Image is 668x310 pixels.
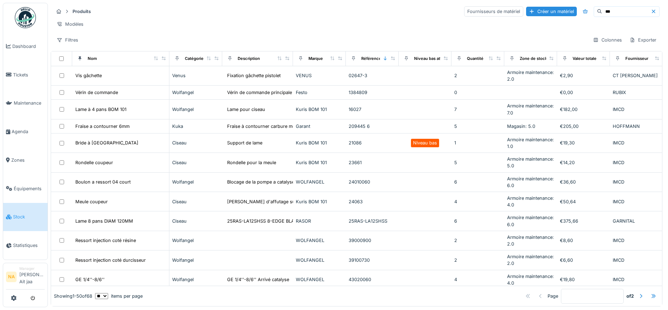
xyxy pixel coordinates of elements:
[172,123,219,130] div: Kuka
[573,56,597,62] div: Valeur totale
[507,70,554,82] span: Armoire maintenance: 2.0
[349,276,396,283] div: 43020060
[3,89,48,118] a: Maintenance
[14,185,45,192] span: Équipements
[13,72,45,78] span: Tickets
[95,293,143,299] div: items per page
[75,89,118,96] div: Vérin de commande
[3,203,48,231] a: Stock
[414,56,452,62] div: Niveau bas atteint ?
[296,218,343,224] div: RASOR
[19,266,45,271] div: Manager
[590,35,625,45] div: Colonnes
[507,176,554,188] span: Armoire maintenance: 6.0
[454,257,501,263] div: 2
[227,276,289,283] div: GE 1/4''-8/6'' Arrivé catalyse
[507,215,554,227] span: Armoire maintenance: 6.0
[75,276,105,283] div: GE 1/4''-8/6''
[3,117,48,146] a: Agenda
[454,89,501,96] div: 0
[296,72,343,79] div: VENUS
[613,140,624,145] span: IMCD
[507,137,554,149] span: Armoire maintenance: 1.0
[613,90,626,95] span: RUBIX
[560,218,607,224] div: €375,66
[560,237,607,244] div: €8,60
[14,100,45,106] span: Maintenance
[75,159,113,166] div: Rondelle coupeur
[296,179,343,185] div: WOLFANGEL
[349,218,396,224] div: 25RAS-LA12SHSS
[13,242,45,249] span: Statistiques
[613,199,624,204] span: IMCD
[613,73,658,78] span: CT [PERSON_NAME]
[172,139,219,146] div: Ciseau
[520,56,554,62] div: Zone de stockage
[613,179,624,185] span: IMCD
[75,198,108,205] div: Meule coupeur
[227,72,281,79] div: Fixation gâchette pistolet
[454,237,501,244] div: 2
[467,56,483,62] div: Quantité
[507,196,554,207] span: Armoire maintenance: 4.0
[172,89,219,96] div: Wolfangel
[454,159,501,166] div: 5
[560,89,607,96] div: €0,00
[3,231,48,260] a: Statistiques
[75,123,130,130] div: Fraise a contourner 6mm
[296,123,343,130] div: Garant
[227,179,294,185] div: Blocage de la pompe a catalyse
[75,179,131,185] div: Boulon a ressort 04 court
[172,159,219,166] div: Ciseau
[625,56,648,62] div: Fournisseur
[75,237,136,244] div: Ressort injection coté résine
[12,128,45,135] span: Agenda
[238,56,260,62] div: Description
[172,72,219,79] div: Venus
[613,238,624,243] span: IMCD
[507,103,554,115] span: Armoire maintenance: 7.0
[349,106,396,113] div: 16027
[349,89,396,96] div: 1384809
[507,274,554,286] span: Armoire maintenance: 4.0
[464,6,523,17] div: Fournisseurs de matériel
[560,159,607,166] div: €14,20
[560,198,607,205] div: €50,64
[560,106,607,113] div: €182,00
[296,139,343,146] div: Kuris BOM 101
[75,257,146,263] div: Ressort injection coté durcisseur
[507,235,554,247] span: Armoire maintenance: 2.0
[19,266,45,288] li: [PERSON_NAME] Ait jaa
[548,293,558,299] div: Page
[3,61,48,89] a: Tickets
[227,106,265,113] div: Lame pour ciseau
[507,156,554,168] span: Armoire maintenance: 5.0
[454,139,501,146] div: 1
[349,237,396,244] div: 39000900
[54,293,92,299] div: Showing 1 - 50 of 68
[70,8,94,15] strong: Produits
[296,257,343,263] div: WOLFANGEL
[11,157,45,163] span: Zones
[227,123,338,130] div: Fraise à contourner carbure monobloc avec point...
[6,266,45,290] a: NA Manager[PERSON_NAME] Ait jaa
[6,272,17,282] li: NA
[454,72,501,79] div: 2
[172,276,219,283] div: Wolfangel
[349,72,396,79] div: 02647-3
[613,160,624,165] span: IMCD
[349,159,396,166] div: 23661
[349,123,396,130] div: 209445 6
[507,254,554,266] span: Armoire maintenance: 2.0
[75,139,138,146] div: Bride à [GEOGRAPHIC_DATA]
[227,159,276,166] div: Rondelle pour la meule
[626,35,660,45] div: Exporter
[560,123,607,130] div: €205,00
[172,179,219,185] div: Wolfangel
[454,179,501,185] div: 6
[15,7,36,28] img: Badge_color-CXgf-gQk.svg
[413,139,437,146] div: Niveau bas
[75,106,126,113] div: Lame à 4 pans BOM 101
[454,276,501,283] div: 4
[296,237,343,244] div: WOLFANGEL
